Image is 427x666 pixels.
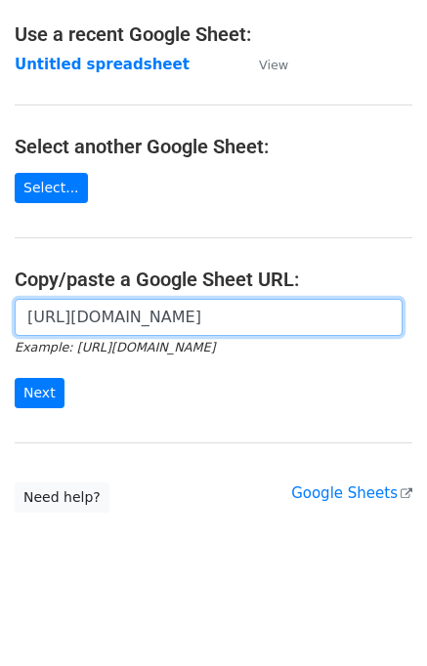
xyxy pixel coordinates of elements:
[291,484,412,502] a: Google Sheets
[15,22,412,46] h4: Use a recent Google Sheet:
[15,340,215,354] small: Example: [URL][DOMAIN_NAME]
[15,482,109,513] a: Need help?
[329,572,427,666] iframe: Chat Widget
[239,56,288,73] a: View
[15,173,88,203] a: Select...
[15,299,403,336] input: Paste your Google Sheet URL here
[15,378,64,408] input: Next
[15,135,412,158] h4: Select another Google Sheet:
[259,58,288,72] small: View
[15,268,412,291] h4: Copy/paste a Google Sheet URL:
[15,56,190,73] a: Untitled spreadsheet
